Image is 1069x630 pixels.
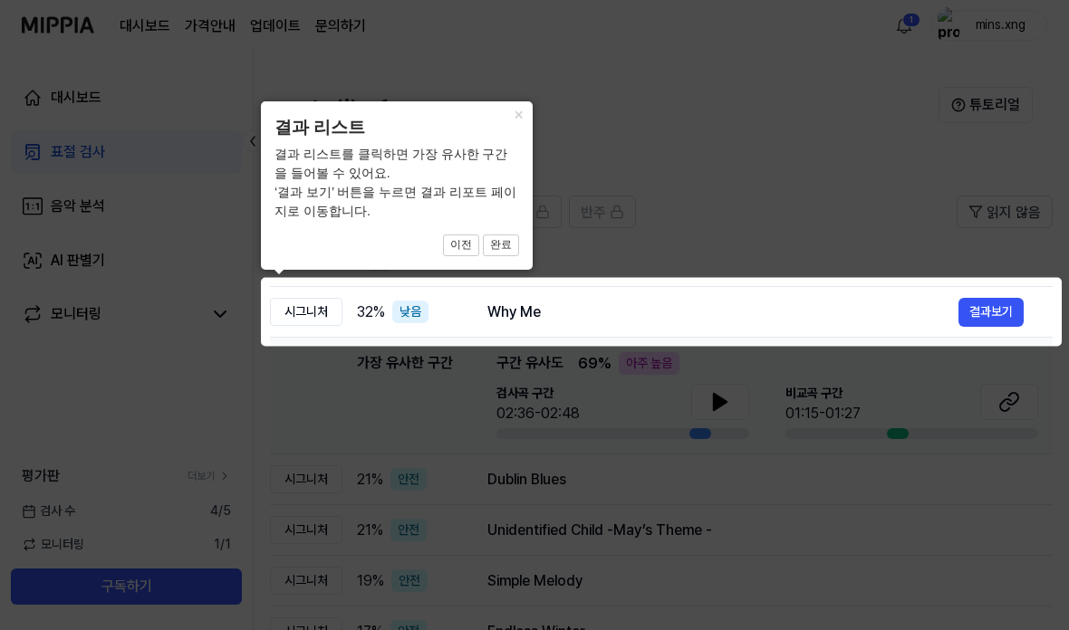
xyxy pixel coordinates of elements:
button: 결과보기 [958,298,1024,327]
header: 결과 리스트 [274,115,519,141]
button: Close [504,101,533,127]
span: 32 % [357,301,385,323]
div: Why Me [487,301,958,323]
button: 이전 [443,234,479,256]
div: 시그니처 [270,298,342,326]
button: 완료 [483,234,519,256]
div: 결과 리스트를 클릭하면 가장 유사한 구간을 들어볼 수 있어요. ‘결과 보기’ 버튼을 누르면 결과 리포트 페이지로 이동합니다. [274,145,519,221]
div: 낮음 [392,301,429,323]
